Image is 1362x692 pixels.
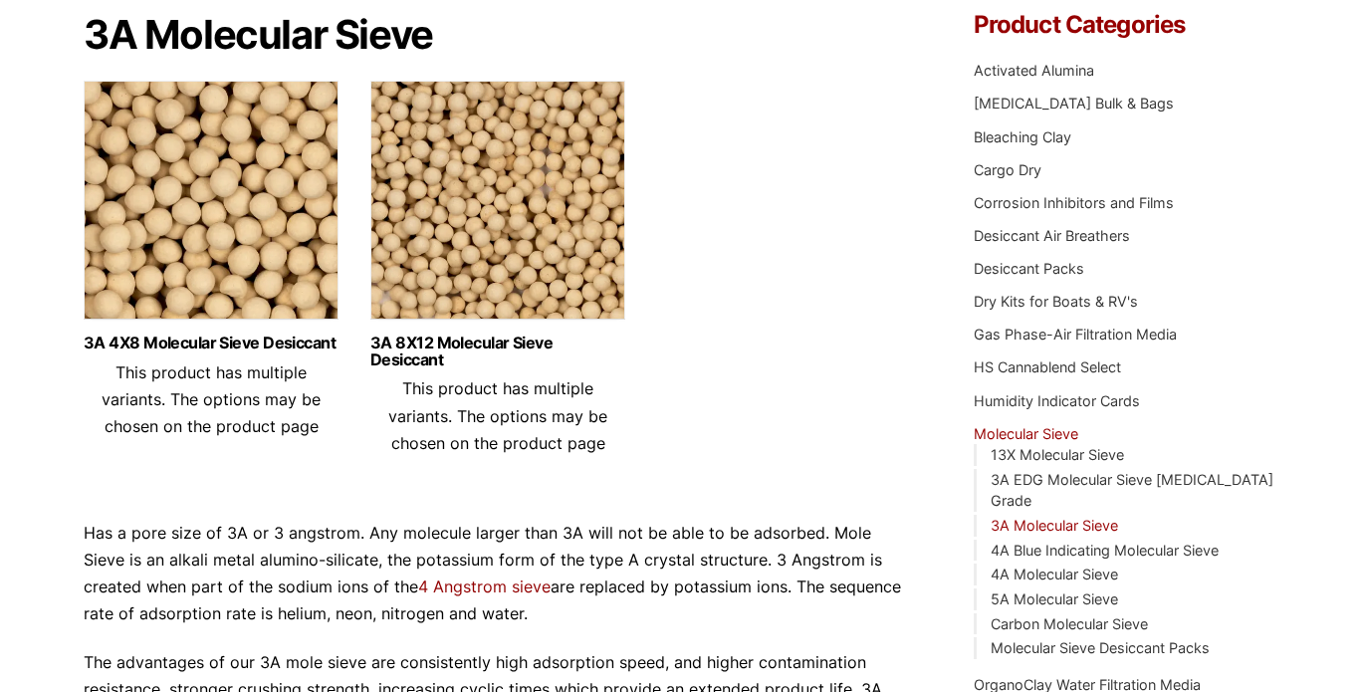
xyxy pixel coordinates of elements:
a: 3A 8X12 Molecular Sieve Desiccant [370,335,625,368]
a: Molecular Sieve Desiccant Packs [991,639,1210,656]
a: 3A EDG Molecular Sieve [MEDICAL_DATA] Grade [991,471,1273,510]
span: This product has multiple variants. The options may be chosen on the product page [102,362,321,436]
a: Desiccant Packs [974,260,1084,277]
a: Gas Phase-Air Filtration Media [974,326,1177,343]
a: Desiccant Air Breathers [974,227,1130,244]
a: 4 Angstrom sieve [418,577,551,596]
a: [MEDICAL_DATA] Bulk & Bags [974,95,1174,112]
a: 4A Molecular Sieve [991,566,1118,582]
a: HS Cannablend Select [974,358,1121,375]
a: Molecular Sieve [974,425,1078,442]
a: Bleaching Clay [974,128,1071,145]
span: This product has multiple variants. The options may be chosen on the product page [388,378,607,452]
a: Cargo Dry [974,161,1041,178]
a: Dry Kits for Boats & RV's [974,293,1138,310]
h1: 3A Molecular Sieve [84,13,914,57]
a: Activated Alumina [974,62,1094,79]
h4: Product Categories [974,13,1278,37]
a: Corrosion Inhibitors and Films [974,194,1174,211]
a: 3A 4X8 Molecular Sieve Desiccant [84,335,339,351]
a: 4A Blue Indicating Molecular Sieve [991,542,1219,559]
p: Has a pore size of 3A or 3 angstrom. Any molecule larger than 3A will not be able to be adsorbed.... [84,520,914,628]
a: Carbon Molecular Sieve [991,615,1148,632]
a: 3A Molecular Sieve [991,517,1118,534]
a: 5A Molecular Sieve [991,590,1118,607]
a: Humidity Indicator Cards [974,392,1140,409]
a: 13X Molecular Sieve [991,446,1124,463]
